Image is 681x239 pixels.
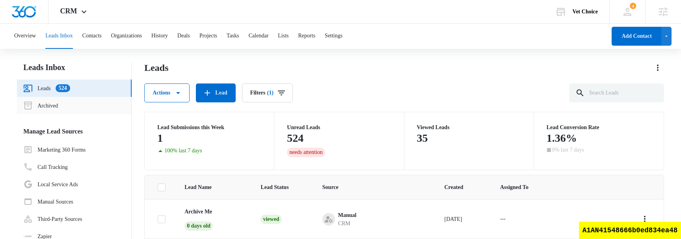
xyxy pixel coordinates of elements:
button: Add Contact [612,27,661,46]
button: History [151,24,168,49]
p: Lead Submissions this Week [157,125,261,130]
div: CRM [338,219,357,228]
a: Viewed [260,216,281,222]
a: Archived [23,101,58,110]
button: Calendar [249,24,269,49]
span: Assigned To [500,183,543,191]
div: needs attention [287,148,325,157]
h2: Leads Inbox [17,61,132,73]
div: Manual [338,211,357,219]
p: 1.36% [547,132,577,145]
button: Actions [144,83,190,102]
button: Settings [325,24,342,49]
a: Third-Party Sources [23,214,82,224]
button: Projects [199,24,217,49]
p: 1 [157,132,163,145]
a: Local Service Ads [23,180,78,189]
a: Manual Sources [23,197,73,206]
span: CRM [60,7,77,15]
button: Actions [651,61,664,74]
div: - - Select to Edit Field [500,215,520,224]
button: Reports [298,24,316,49]
span: (1) [267,90,274,96]
a: Archive Me0 days old [184,208,242,229]
p: Unread Leads [287,125,391,130]
span: Source [322,183,426,191]
button: Deals [177,24,190,49]
p: 0% last 7 days [552,147,584,153]
h1: Leads [144,62,168,74]
a: Call Tracking [23,162,68,172]
a: Marketing 360 Forms [23,145,86,154]
div: Viewed [260,215,281,224]
h3: Manage Lead Sources [17,127,132,136]
div: [DATE] [444,215,481,223]
span: 0 days old [184,221,213,231]
button: Contacts [82,24,102,49]
div: notifications count [630,3,636,9]
button: Overview [14,24,36,49]
p: Lead Conversion Rate [547,125,651,130]
span: 4 [630,3,636,9]
button: Tasks [227,24,239,49]
div: - - Select to Edit Field [322,211,371,228]
p: 100% last 7 days [164,148,202,154]
p: Viewed Leads [417,125,521,130]
button: Actions [638,213,651,225]
div: A1AN41548666b0ed834ea48 [579,222,681,239]
span: Lead Name [184,183,242,191]
span: Created [444,183,481,191]
input: Search Leads [569,83,664,102]
button: Filters [242,83,293,102]
button: Leads Inbox [45,24,73,49]
button: Lead [196,83,235,102]
p: Archive Me [184,208,212,216]
p: 35 [417,132,428,145]
p: 524 [287,132,303,145]
button: Organizations [111,24,142,49]
div: account name [573,9,598,15]
a: Leads524 [23,83,70,93]
button: Lists [278,24,288,49]
span: Lead Status [260,183,303,191]
div: --- [500,215,506,224]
